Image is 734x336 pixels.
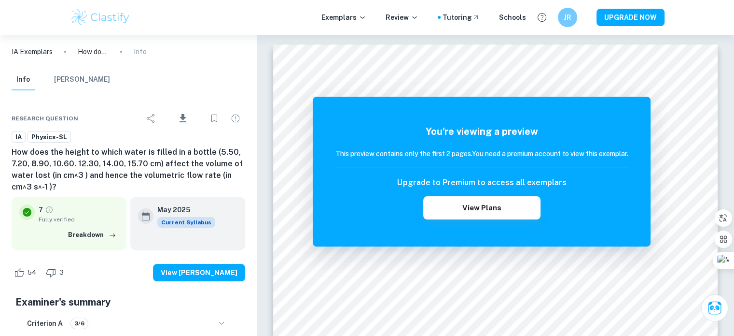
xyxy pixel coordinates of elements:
[39,215,119,224] span: Fully verified
[22,268,42,278] span: 54
[27,318,63,329] h6: Criterion A
[157,205,208,215] h6: May 2025
[226,109,245,128] div: Report issue
[12,132,25,142] span: IA
[39,205,43,215] p: 7
[28,132,70,142] span: Physics-SL
[12,146,245,193] h6: How does the height to which water is filled in a bottle (5.50, 7.20, 8.90, 10.60. 12.30, 14.00, ...
[70,8,131,27] img: Clastify logo
[499,12,526,23] a: Schools
[54,69,110,90] button: [PERSON_NAME]
[153,264,245,281] button: View [PERSON_NAME]
[335,148,628,159] h6: This preview contains only the first 2 pages. You need a premium account to view this exemplar.
[66,228,119,242] button: Breakdown
[321,12,366,23] p: Exemplars
[534,9,550,26] button: Help and Feedback
[163,106,203,131] div: Download
[71,319,88,328] span: 3/6
[78,46,109,57] p: How does the height to which water is filled in a bottle (5.50, 7.20, 8.90, 10.60. 12.30, 14.00, ...
[45,205,54,214] a: Grade fully verified
[558,8,577,27] button: JR
[134,46,147,57] p: Info
[596,9,665,26] button: UPGRADE NOW
[386,12,418,23] p: Review
[443,12,480,23] a: Tutoring
[15,295,241,309] h5: Examiner's summary
[43,265,69,280] div: Dislike
[397,177,566,189] h6: Upgrade to Premium to access all exemplars
[12,69,35,90] button: Info
[701,294,728,321] button: Ask Clai
[205,109,224,128] div: Bookmark
[12,265,42,280] div: Like
[335,124,628,139] h5: You're viewing a preview
[12,131,26,143] a: IA
[12,114,78,123] span: Research question
[157,217,215,228] div: This exemplar is based on the current syllabus. Feel free to refer to it for inspiration/ideas wh...
[423,196,540,219] button: View Plans
[28,131,71,143] a: Physics-SL
[562,12,573,23] h6: JR
[141,109,161,128] div: Share
[157,217,215,228] span: Current Syllabus
[12,46,53,57] a: IA Exemplars
[54,268,69,278] span: 3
